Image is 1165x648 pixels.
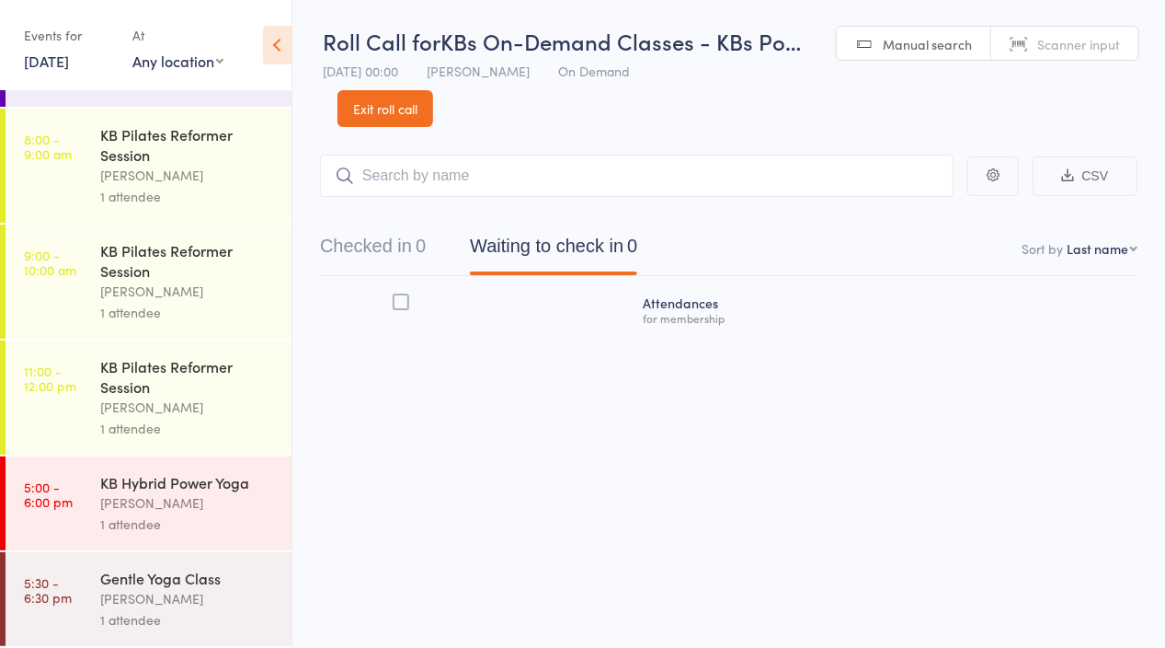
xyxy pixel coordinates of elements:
div: KB Pilates Reformer Session [100,356,276,397]
span: Scanner input [1037,35,1120,53]
div: KB Hybrid Power Yoga [100,472,276,492]
div: KB Pilates Reformer Session [100,240,276,281]
time: 9:00 - 10:00 am [24,248,76,277]
div: Last name [1067,239,1128,258]
div: 1 attendee [100,186,276,207]
time: 11:00 - 12:00 pm [24,364,76,393]
span: Roll Call for [323,26,440,56]
div: 1 attendee [100,302,276,323]
div: 1 attendee [100,514,276,535]
a: 11:00 -12:00 pmKB Pilates Reformer Session[PERSON_NAME]1 attendee [6,341,291,455]
a: 5:00 -6:00 pmKB Hybrid Power Yoga[PERSON_NAME]1 attendee [6,457,291,550]
div: At [132,20,223,51]
span: [DATE] 00:00 [323,62,398,80]
a: 5:30 -6:30 pmGentle Yoga Class[PERSON_NAME]1 attendee [6,552,291,646]
span: [PERSON_NAME] [427,62,530,80]
div: [PERSON_NAME] [100,165,276,186]
a: [DATE] [24,51,69,71]
button: CSV [1033,156,1137,196]
input: Search by name [320,155,954,197]
a: Exit roll call [337,90,433,127]
div: Any location [132,51,223,71]
time: 8:00 - 9:00 am [24,132,72,161]
time: 5:30 - 6:30 pm [24,575,72,605]
button: Checked in0 [320,226,426,275]
div: [PERSON_NAME] [100,397,276,418]
div: 1 attendee [100,609,276,631]
span: Manual search [883,35,972,53]
label: Sort by [1022,239,1063,258]
span: KBs On-Demand Classes - KBs Po… [440,26,801,56]
div: Gentle Yoga Class [100,568,276,588]
div: 0 [416,236,426,256]
div: for membership [643,312,1130,324]
a: 8:00 -9:00 amKB Pilates Reformer Session[PERSON_NAME]1 attendee [6,109,291,223]
div: KB Pilates Reformer Session [100,124,276,165]
span: On Demand [558,62,630,80]
div: [PERSON_NAME] [100,588,276,609]
a: 9:00 -10:00 amKB Pilates Reformer Session[PERSON_NAME]1 attendee [6,225,291,339]
button: Waiting to check in0 [470,226,637,275]
div: [PERSON_NAME] [100,281,276,302]
div: 0 [627,236,637,256]
div: Events for [24,20,114,51]
div: 1 attendee [100,418,276,439]
time: 5:00 - 6:00 pm [24,480,73,509]
div: Atten­dances [635,284,1137,333]
div: [PERSON_NAME] [100,492,276,514]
